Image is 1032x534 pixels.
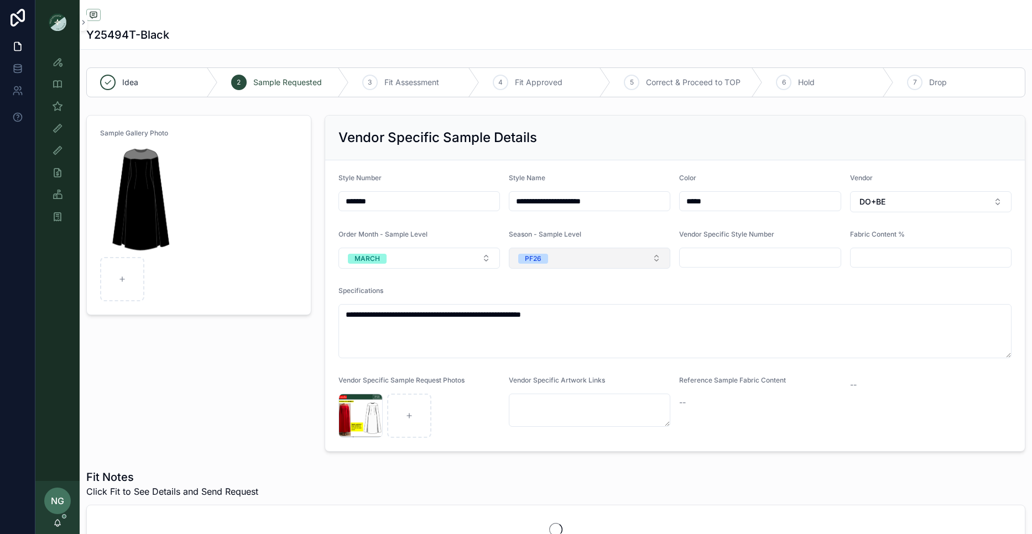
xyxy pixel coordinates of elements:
button: Select Button [338,248,500,269]
span: Reference Sample Fabric Content [679,376,786,384]
span: 4 [498,78,503,87]
span: Specifications [338,286,383,295]
span: Drop [929,77,947,88]
button: Select Button [850,191,1012,212]
span: 5 [630,78,634,87]
span: Vendor Specific Artwork Links [509,376,605,384]
img: App logo [49,13,66,31]
span: -- [679,397,686,408]
span: Fabric Content % [850,230,905,238]
span: 3 [368,78,372,87]
span: 7 [913,78,917,87]
span: Order Month - Sample Level [338,230,428,238]
span: Idea [122,77,138,88]
span: Season - Sample Level [509,230,581,238]
span: NG [51,494,64,507]
span: Hold [798,77,815,88]
span: Color [679,174,696,182]
div: PF26 [525,254,541,264]
span: 6 [782,78,786,87]
span: Fit Assessment [384,77,439,88]
span: Fit Approved [515,77,562,88]
span: Style Name [509,174,545,182]
h1: Fit Notes [86,469,258,485]
h2: Vendor Specific Sample Details [338,129,537,146]
h1: Y25494T-Black [86,27,169,43]
button: Select Button [509,248,670,269]
span: Click Fit to See Details and Send Request [86,485,258,498]
span: DO+BE [859,196,885,207]
span: Style Number [338,174,382,182]
div: scrollable content [35,44,80,241]
span: -- [850,379,857,390]
span: Vendor Specific Style Number [679,230,774,238]
span: Sample Requested [253,77,322,88]
span: Vendor [850,174,873,182]
span: Vendor Specific Sample Request Photos [338,376,465,384]
span: 2 [237,78,241,87]
div: MARCH [355,254,380,264]
span: Correct & Proceed to TOP [646,77,741,88]
span: Sample Gallery Photo [100,129,168,137]
img: Estelle-Maxi-Long-Cape_Black.png [100,146,182,253]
